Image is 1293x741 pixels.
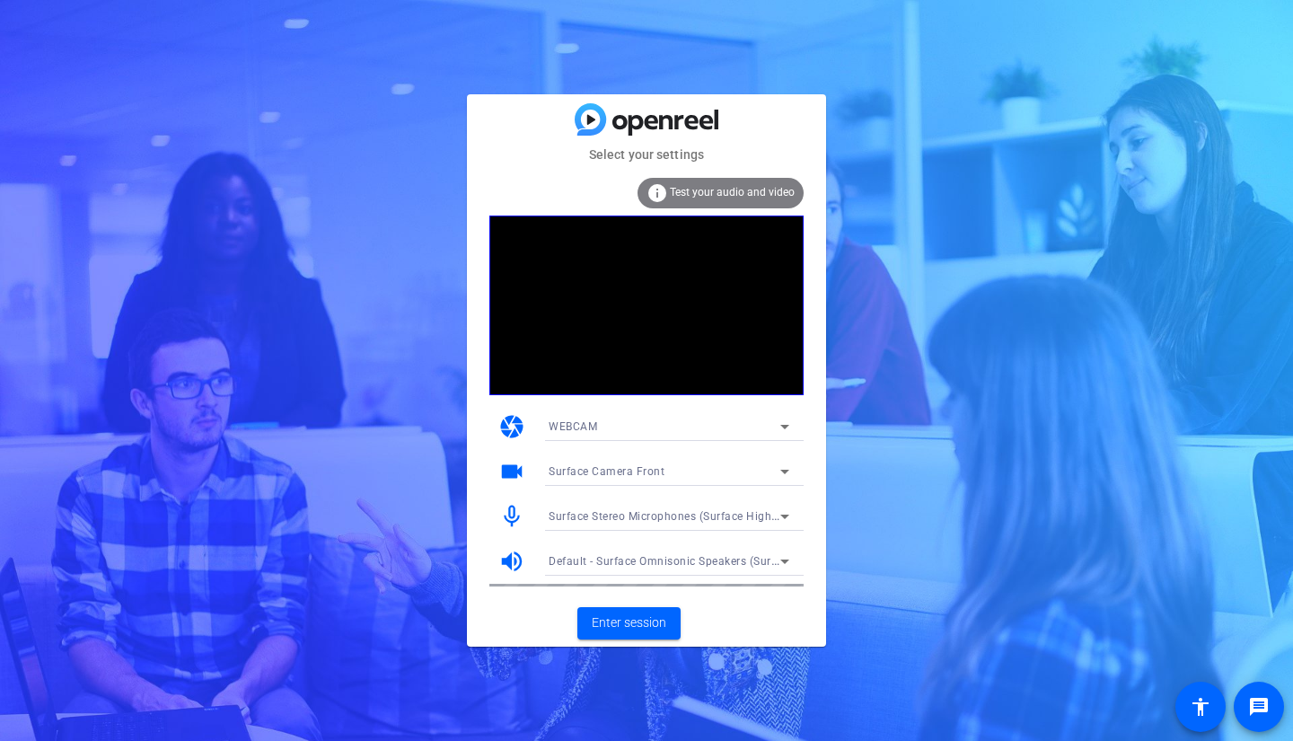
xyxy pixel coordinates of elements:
[498,503,525,530] mat-icon: mic_none
[549,465,664,478] span: Surface Camera Front
[498,458,525,485] mat-icon: videocam
[577,607,681,640] button: Enter session
[549,553,914,568] span: Default - Surface Omnisonic Speakers (Surface High Definition Audio)
[1190,696,1211,718] mat-icon: accessibility
[1248,696,1270,718] mat-icon: message
[646,182,668,204] mat-icon: info
[592,613,666,632] span: Enter session
[549,420,597,433] span: WEBCAM
[575,103,718,135] img: blue-gradient.svg
[498,413,525,440] mat-icon: camera
[670,186,795,198] span: Test your audio and video
[467,145,826,164] mat-card-subtitle: Select your settings
[498,548,525,575] mat-icon: volume_up
[549,508,864,523] span: Surface Stereo Microphones (Surface High Definition Audio)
